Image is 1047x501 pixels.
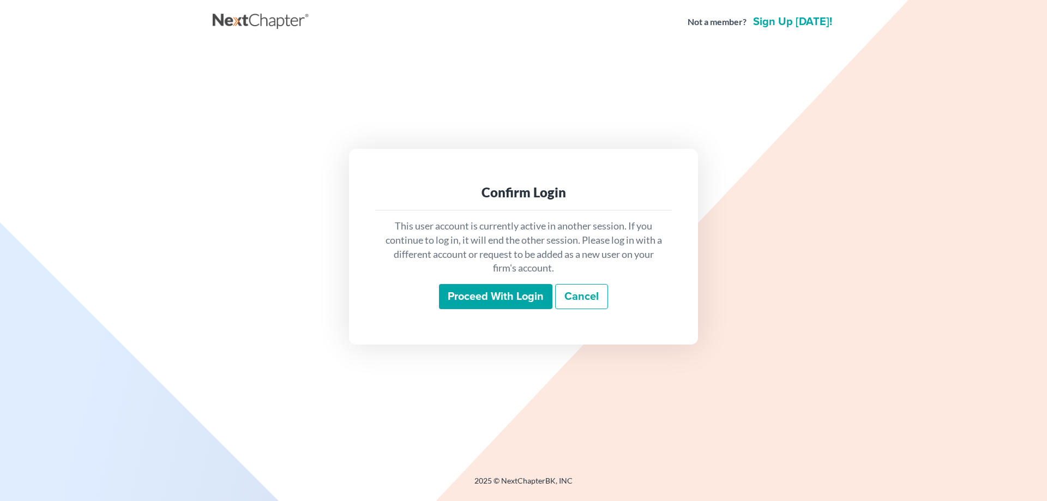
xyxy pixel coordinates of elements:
[213,475,834,495] div: 2025 © NextChapterBK, INC
[555,284,608,309] a: Cancel
[384,219,663,275] p: This user account is currently active in another session. If you continue to log in, it will end ...
[384,184,663,201] div: Confirm Login
[751,16,834,27] a: Sign up [DATE]!
[439,284,552,309] input: Proceed with login
[688,16,747,28] strong: Not a member?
